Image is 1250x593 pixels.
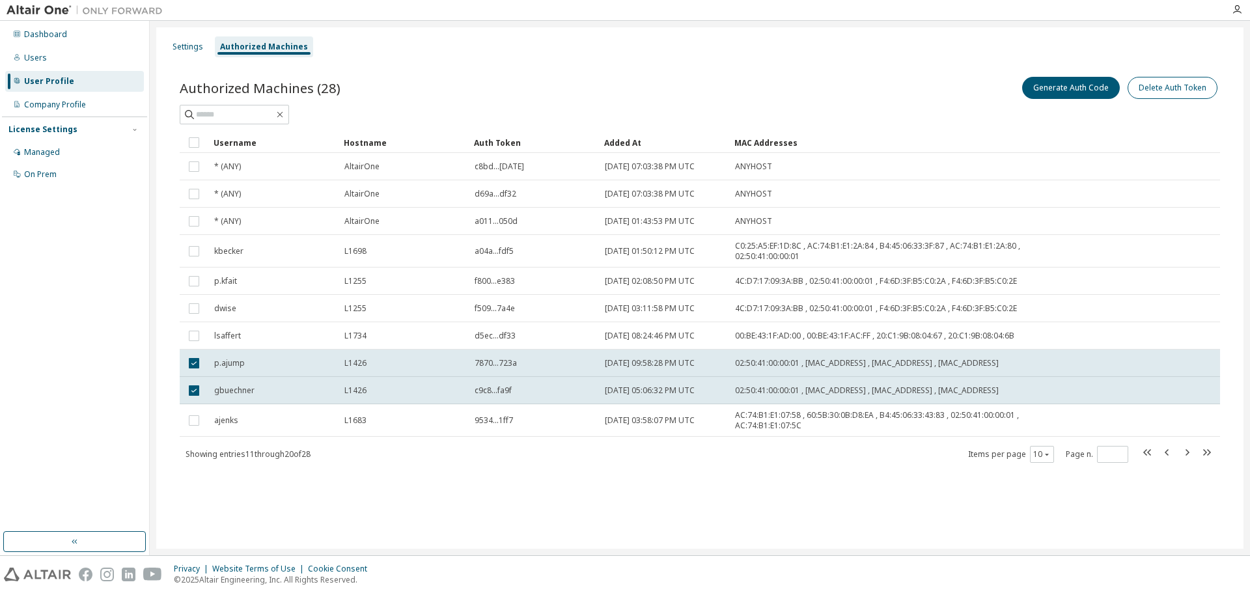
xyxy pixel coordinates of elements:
span: 9534...1ff7 [475,415,513,426]
div: Cookie Consent [308,564,375,574]
div: On Prem [24,169,57,180]
span: L1255 [344,303,367,314]
span: 7870...723a [475,358,517,368]
span: Authorized Machines (28) [180,79,340,97]
span: [DATE] 03:11:58 PM UTC [605,303,695,314]
span: C0:25:A5:EF:1D:8C , AC:74:B1:E1:2A:84 , B4:45:06:33:3F:87 , AC:74:B1:E1:2A:80 , 02:50:41:00:00:01 [735,241,1083,262]
span: AltairOne [344,189,380,199]
span: 4C:D7:17:09:3A:BB , 02:50:41:00:00:01 , F4:6D:3F:B5:C0:2A , F4:6D:3F:B5:C0:2E [735,276,1017,286]
div: Settings [173,42,203,52]
div: Auth Token [474,132,594,153]
img: Altair One [7,4,169,17]
span: [DATE] 05:06:32 PM UTC [605,385,695,396]
button: Generate Auth Code [1022,77,1120,99]
span: L1426 [344,358,367,368]
span: d69a...df32 [475,189,516,199]
span: Showing entries 11 through 20 of 28 [186,448,311,460]
span: ANYHOST [735,161,772,172]
span: L1698 [344,246,367,256]
span: 02:50:41:00:00:01 , [MAC_ADDRESS] , [MAC_ADDRESS] , [MAC_ADDRESS] [735,385,999,396]
span: kbecker [214,246,243,256]
span: * (ANY) [214,161,241,172]
span: c9c8...fa9f [475,385,512,396]
div: Managed [24,147,60,158]
span: dwise [214,303,236,314]
div: Hostname [344,132,464,153]
span: [DATE] 07:03:38 PM UTC [605,161,695,172]
span: ajenks [214,415,238,426]
img: altair_logo.svg [4,568,71,581]
span: c8bd...[DATE] [475,161,524,172]
span: f800...e383 [475,276,515,286]
span: ANYHOST [735,189,772,199]
span: AltairOne [344,161,380,172]
span: d5ec...df33 [475,331,516,341]
img: youtube.svg [143,568,162,581]
span: p.ajump [214,358,245,368]
div: Dashboard [24,29,67,40]
div: Company Profile [24,100,86,110]
span: L1426 [344,385,367,396]
span: Page n. [1066,446,1128,463]
span: 02:50:41:00:00:01 , [MAC_ADDRESS] , [MAC_ADDRESS] , [MAC_ADDRESS] [735,358,999,368]
div: Users [24,53,47,63]
span: [DATE] 07:03:38 PM UTC [605,189,695,199]
span: L1734 [344,331,367,341]
span: [DATE] 02:08:50 PM UTC [605,276,695,286]
span: [DATE] 09:58:28 PM UTC [605,358,695,368]
span: * (ANY) [214,189,241,199]
div: License Settings [8,124,77,135]
span: ANYHOST [735,216,772,227]
span: 00:BE:43:1F:AD:00 , 00:BE:43:1F:AC:FF , 20:C1:9B:08:04:67 , 20:C1:9B:08:04:6B [735,331,1014,341]
span: [DATE] 01:43:53 PM UTC [605,216,695,227]
div: MAC Addresses [734,132,1083,153]
div: Added At [604,132,724,153]
span: AC:74:B1:E1:07:58 , 60:5B:30:0B:D8:EA , B4:45:06:33:43:83 , 02:50:41:00:00:01 , AC:74:B1:E1:07:5C [735,410,1083,431]
span: a011...050d [475,216,518,227]
img: instagram.svg [100,568,114,581]
span: p.kfait [214,276,237,286]
div: User Profile [24,76,74,87]
img: linkedin.svg [122,568,135,581]
span: a04a...fdf5 [475,246,514,256]
span: Items per page [968,446,1054,463]
div: Website Terms of Use [212,564,308,574]
div: Username [214,132,333,153]
span: lsaffert [214,331,241,341]
span: AltairOne [344,216,380,227]
span: * (ANY) [214,216,241,227]
button: 10 [1033,449,1051,460]
span: [DATE] 03:58:07 PM UTC [605,415,695,426]
div: Authorized Machines [220,42,308,52]
div: Privacy [174,564,212,574]
span: L1683 [344,415,367,426]
span: L1255 [344,276,367,286]
img: facebook.svg [79,568,92,581]
span: [DATE] 08:24:46 PM UTC [605,331,695,341]
span: f509...7a4e [475,303,515,314]
span: [DATE] 01:50:12 PM UTC [605,246,695,256]
button: Delete Auth Token [1128,77,1217,99]
span: 4C:D7:17:09:3A:BB , 02:50:41:00:00:01 , F4:6D:3F:B5:C0:2A , F4:6D:3F:B5:C0:2E [735,303,1017,314]
span: gbuechner [214,385,255,396]
p: © 2025 Altair Engineering, Inc. All Rights Reserved. [174,574,375,585]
